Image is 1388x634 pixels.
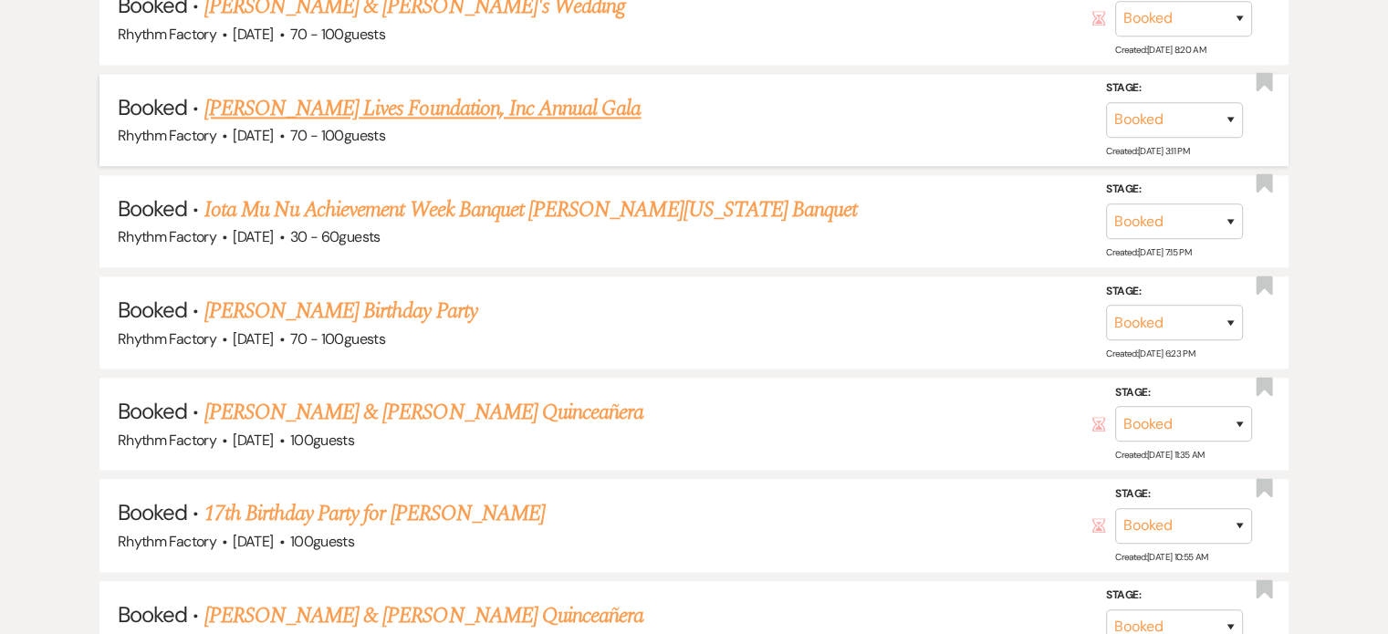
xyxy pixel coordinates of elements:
span: Rhythm Factory [118,431,216,450]
label: Stage: [1106,586,1243,606]
label: Stage: [1106,282,1243,302]
span: Booked [118,397,187,425]
span: Rhythm Factory [118,25,216,44]
span: [DATE] [233,227,273,246]
label: Stage: [1106,78,1243,99]
label: Stage: [1115,383,1252,403]
span: Created: [DATE] 3:11 PM [1106,145,1189,157]
span: Created: [DATE] 7:15 PM [1106,246,1191,258]
span: Booked [118,600,187,629]
a: [PERSON_NAME] Birthday Party [204,295,477,327]
span: Booked [118,93,187,121]
span: 70 - 100 guests [290,126,385,145]
span: 70 - 100 guests [290,25,385,44]
span: Created: [DATE] 8:20 AM [1115,44,1205,56]
span: Booked [118,296,187,324]
label: Stage: [1115,484,1252,504]
a: Iota Mu Nu Achievement Week Banquet [PERSON_NAME][US_STATE] Banquet [204,193,858,226]
span: [DATE] [233,25,273,44]
span: 30 - 60 guests [290,227,381,246]
span: Rhythm Factory [118,532,216,551]
span: Created: [DATE] 6:23 PM [1106,348,1195,359]
span: 100 guests [290,431,354,450]
a: [PERSON_NAME] & [PERSON_NAME] Quinceañera [204,396,644,429]
span: [DATE] [233,329,273,348]
span: Created: [DATE] 10:55 AM [1115,550,1207,562]
a: 17th Birthday Party for [PERSON_NAME] [204,497,545,530]
span: Booked [118,498,187,526]
a: [PERSON_NAME] & [PERSON_NAME] Quinceañera [204,599,644,632]
span: Rhythm Factory [118,227,216,246]
span: Booked [118,194,187,223]
span: [DATE] [233,532,273,551]
span: 70 - 100 guests [290,329,385,348]
span: [DATE] [233,126,273,145]
a: [PERSON_NAME] Lives Foundation, Inc Annual Gala [204,92,642,125]
label: Stage: [1106,180,1243,200]
span: Created: [DATE] 11:35 AM [1115,449,1204,461]
span: [DATE] [233,431,273,450]
span: Rhythm Factory [118,126,216,145]
span: Rhythm Factory [118,329,216,348]
span: 100 guests [290,532,354,551]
